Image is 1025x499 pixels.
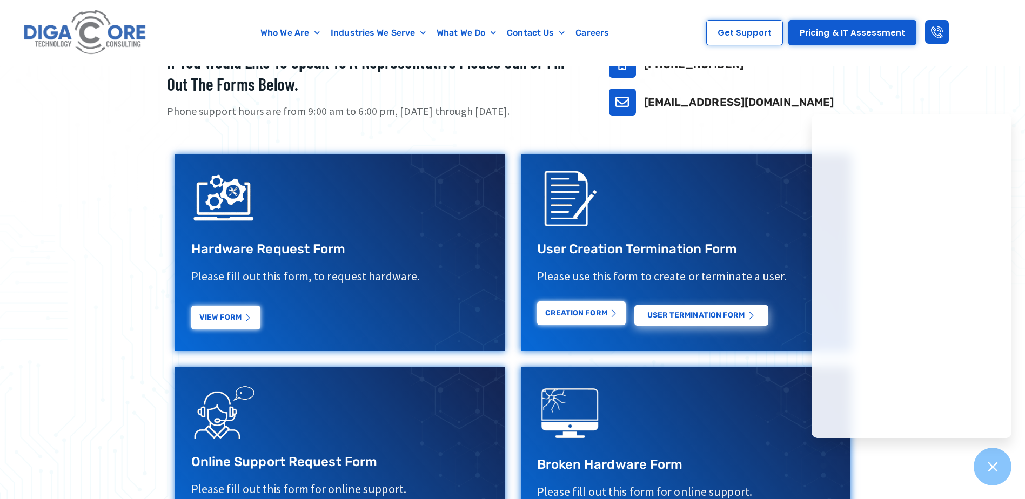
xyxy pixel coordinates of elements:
a: Careers [570,21,614,45]
a: Who We Are [255,21,325,45]
a: [EMAIL_ADDRESS][DOMAIN_NAME] [644,96,834,109]
a: View Form [191,306,260,329]
img: IT Support Icon [191,165,256,230]
iframe: Chatgenie Messenger [812,114,1011,438]
a: Pricing & IT Assessment [788,20,916,45]
h3: Hardware Request Form [191,241,488,258]
img: digacore technology consulting [537,381,602,446]
p: Please use this form to create or terminate a user. [537,268,834,284]
span: Pricing & IT Assessment [800,29,905,37]
span: Get Support [718,29,772,37]
nav: Menu [202,21,668,45]
a: What We Do [431,21,501,45]
h3: Online Support Request Form [191,454,488,470]
a: Creation Form [537,301,626,325]
p: Please fill out this form for online support. [191,481,488,497]
img: Support Request Icon [537,165,602,230]
img: Support Request Icon [191,378,256,443]
a: USER Termination Form [634,305,768,326]
p: Phone support hours are from 9:00 am to 6:00 pm, [DATE] through [DATE]. [167,104,582,119]
a: support@digacore.com [609,89,636,116]
span: USER Termination Form [647,312,745,319]
a: [PHONE_NUMBER] [644,58,743,71]
h2: If you would like to speak to a representative please call or fill out the forms below. [167,51,582,96]
p: Please fill out this form, to request hardware. [191,268,488,284]
img: Digacore logo 1 [21,5,150,60]
a: Get Support [706,20,783,45]
a: Industries We Serve [325,21,431,45]
h3: User Creation Termination Form [537,241,834,258]
h3: Broken Hardware Form [537,456,834,473]
a: Contact Us [501,21,570,45]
